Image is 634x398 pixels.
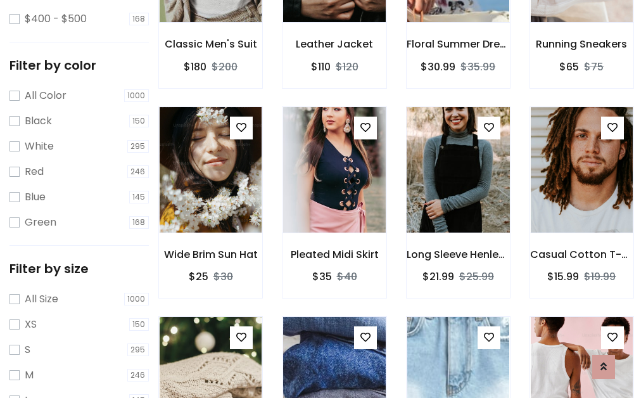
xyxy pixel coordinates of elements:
[25,317,37,332] label: XS
[159,38,262,50] h6: Classic Men's Suit
[25,292,58,307] label: All Size
[312,271,332,283] h6: $35
[25,164,44,179] label: Red
[530,248,633,260] h6: Casual Cotton T-Shirt
[129,216,149,229] span: 168
[584,60,604,74] del: $75
[584,269,616,284] del: $19.99
[127,140,149,153] span: 295
[184,61,206,73] h6: $180
[559,61,579,73] h6: $65
[212,60,238,74] del: $200
[337,269,357,284] del: $40
[25,11,87,27] label: $400 - $500
[127,343,149,356] span: 295
[129,13,149,25] span: 168
[124,293,149,305] span: 1000
[530,38,633,50] h6: Running Sneakers
[129,115,149,127] span: 150
[407,38,510,50] h6: Floral Summer Dress
[547,271,579,283] h6: $15.99
[159,248,262,260] h6: Wide Brim Sun Hat
[25,189,46,205] label: Blue
[282,38,386,50] h6: Leather Jacket
[311,61,331,73] h6: $110
[421,61,455,73] h6: $30.99
[129,318,149,331] span: 150
[282,248,386,260] h6: Pleated Midi Skirt
[124,89,149,102] span: 1000
[459,269,494,284] del: $25.99
[25,342,30,357] label: S
[10,58,149,73] h5: Filter by color
[213,269,233,284] del: $30
[460,60,495,74] del: $35.99
[127,165,149,178] span: 246
[407,248,510,260] h6: Long Sleeve Henley T-Shirt
[25,113,52,129] label: Black
[127,369,149,382] span: 246
[336,60,358,74] del: $120
[422,271,454,283] h6: $21.99
[129,191,149,203] span: 145
[25,368,34,383] label: M
[10,261,149,276] h5: Filter by size
[25,215,56,230] label: Green
[25,88,67,103] label: All Color
[189,271,208,283] h6: $25
[25,139,54,154] label: White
